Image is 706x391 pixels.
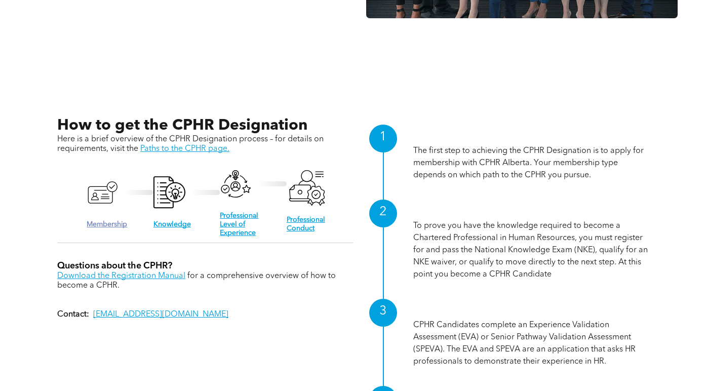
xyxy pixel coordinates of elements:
p: To prove you have the knowledge required to become a Chartered Professional in Human Resources, y... [413,220,649,281]
h1: Knowledge [413,204,649,220]
a: Download the Registration Manual [57,272,185,280]
a: [EMAIL_ADDRESS][DOMAIN_NAME] [93,310,228,319]
a: Knowledge [153,221,191,228]
a: Membership [87,221,127,228]
a: Professional Level of Experience [220,212,258,237]
p: The first step to achieving the CPHR Designation is to apply for membership with CPHR Alberta. Yo... [413,145,649,181]
span: How to get the CPHR Designation [57,118,307,133]
span: Questions about the CPHR? [57,261,172,270]
p: CPHR Candidates complete an Experience Validation Assessment (EVA) or Senior Pathway Validation A... [413,319,649,368]
span: Here is a brief overview of the CPHR Designation process – for details on requirements, visit the [57,135,324,153]
div: 1 [369,125,397,152]
a: Professional Conduct [287,216,325,232]
h1: Membership [413,129,649,145]
strong: Contact: [57,310,89,319]
h1: Professional Level of Experience [413,303,649,319]
span: for a comprehensive overview of how to become a CPHR. [57,272,336,290]
div: 2 [369,200,397,227]
a: Paths to the CPHR page. [140,145,229,153]
div: 3 [369,299,397,327]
